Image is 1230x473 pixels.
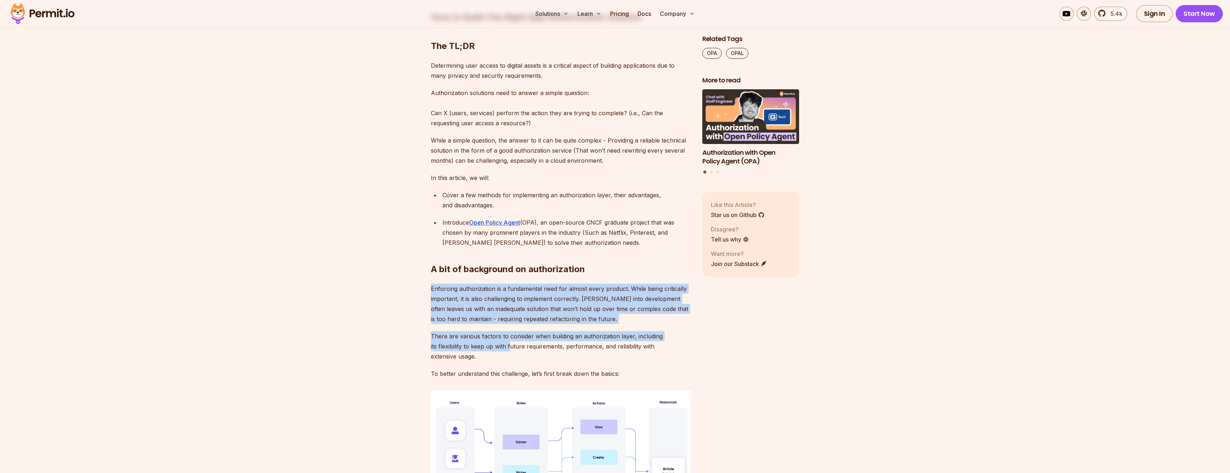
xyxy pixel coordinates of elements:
[431,135,691,166] p: While a simple question, the answer to it can be quite complex - Providing a reliable technical s...
[657,6,698,21] button: Company
[702,76,799,85] h2: More to read
[575,6,604,21] button: Learn
[442,217,691,248] p: Introduce (OPA), an open-source CNCF graduate project that was chosen by many prominent players i...
[702,89,799,144] img: Authorization with Open Policy Agent (OPA)
[442,190,691,210] p: Cover a few methods for implementing an authorization layer, their advantages, and disadvantages.
[702,35,799,44] h2: Related Tags
[716,171,719,174] button: Go to slide 3
[431,88,691,128] p: Authorization solutions need to answer a simple question: Can X (users, services) perform the act...
[431,60,691,81] p: Determining user access to digital assets is a critical aspect of building applications due to ma...
[1094,6,1127,21] a: 5.4k
[7,1,78,26] img: Permit logo
[532,6,572,21] button: Solutions
[1176,5,1223,22] a: Start Now
[431,331,691,361] p: There are various factors to consider when building an authorization layer, including its flexibi...
[1136,5,1173,22] a: Sign In
[431,284,691,324] p: Enforcing authorization is a fundamental need for almost every product. While being critically im...
[431,173,691,183] p: In this article, we will:
[635,6,654,21] a: Docs
[710,171,713,174] button: Go to slide 2
[711,225,749,234] p: Disagree?
[702,48,722,59] a: OPA
[607,6,632,21] a: Pricing
[431,235,691,275] h2: A bit of background on authorization
[702,89,799,175] div: Posts
[726,48,748,59] a: OPAL
[711,260,767,268] a: Join our Substack
[703,170,707,174] button: Go to slide 1
[711,201,765,209] p: Like this Article?
[469,219,520,226] a: Open Policy Agent
[711,235,749,244] a: Tell us why
[702,89,799,166] a: Authorization with Open Policy Agent (OPA)Authorization with Open Policy Agent (OPA)
[711,249,767,258] p: Want more?
[1106,9,1122,18] span: 5.4k
[431,12,691,52] h2: The TL;DR
[702,148,799,166] h3: Authorization with Open Policy Agent (OPA)
[702,89,799,166] li: 1 of 3
[431,369,691,379] p: To better understand this challenge, let’s first break down the basics:
[711,211,765,219] a: Star us on Github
